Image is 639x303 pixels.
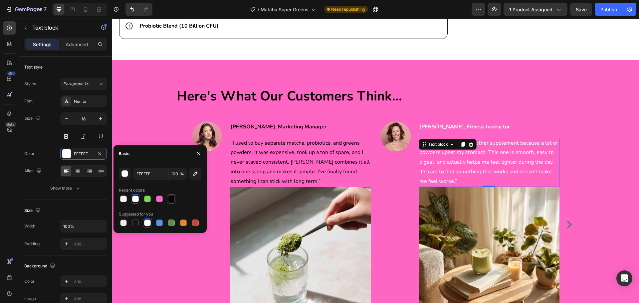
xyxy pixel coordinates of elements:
div: Font [24,98,33,104]
div: 450 [6,71,16,76]
div: Size [24,206,42,215]
div: Size [24,114,42,123]
div: Open Intercom Messenger [616,270,632,286]
input: Auto [61,220,106,232]
strong: [PERSON_NAME], Marketing Manager [118,104,214,112]
div: Text block [315,123,337,129]
span: 1 product assigned [509,6,552,13]
p: Advanced [66,41,88,48]
div: Background [24,262,57,271]
div: Add... [74,279,105,285]
div: Publish [600,6,617,13]
span: Paragraph 1* [63,81,89,87]
div: Show more [50,185,81,192]
span: / [258,6,259,13]
div: Color [24,278,35,284]
div: Undo/Redo [125,3,152,16]
p: Text block [32,24,89,32]
div: Padding [24,241,40,247]
span: % [180,171,184,177]
button: Save [570,3,592,16]
div: Color [24,151,35,157]
div: Image [24,296,36,302]
button: 1 product assigned [504,3,567,16]
div: Styles [24,81,36,87]
button: Show more [24,182,107,194]
div: Text style [24,64,43,70]
p: “I was nervous to try another supplement because a lot of powders upset my stomach. This one is s... [307,120,447,168]
input: Eg: FFFFFF [133,168,168,180]
div: Nunito [74,98,105,104]
img: Alt Image [269,103,299,133]
div: Suggested for you [119,211,153,217]
div: FFFFFF [74,151,93,157]
div: Add... [74,241,105,247]
p: 7 [44,5,47,13]
iframe: Design area [112,19,639,303]
p: Settings [33,41,52,48]
button: Carousel Next Arrow [452,201,462,211]
strong: [PERSON_NAME], Fitness Instructor [307,104,398,112]
div: Align [24,167,43,176]
div: Add... [74,296,105,302]
span: Need republishing [331,6,365,12]
span: Matcha Super Greens [261,6,309,13]
div: Recent colors [119,187,145,193]
button: 7 [3,3,50,16]
button: Paragraph 1* [60,78,107,90]
div: Beta [5,122,16,127]
span: Save [576,7,587,12]
div: Basic [119,151,129,157]
div: Width [24,223,35,229]
button: Publish [595,3,623,16]
p: “I used to buy separate matcha, probiotics, and greens powders. It was expensive, took up a ton o... [118,120,258,168]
